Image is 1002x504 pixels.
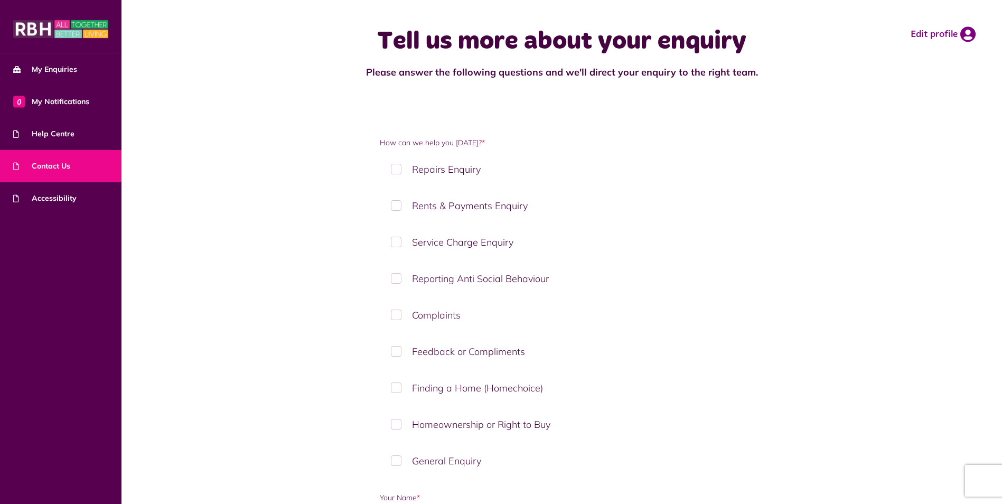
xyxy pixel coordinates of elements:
label: Finding a Home (Homechoice) [380,372,744,404]
h1: Tell us more about your enquiry [352,26,772,57]
label: General Enquiry [380,445,744,477]
label: Homeownership or Right to Buy [380,409,744,440]
label: Complaints [380,300,744,331]
span: Accessibility [13,193,77,204]
label: Service Charge Enquiry [380,227,744,258]
a: Edit profile [911,26,976,42]
img: MyRBH [13,18,108,40]
span: My Enquiries [13,64,77,75]
label: Reporting Anti Social Behaviour [380,263,744,294]
span: 0 [13,96,25,107]
strong: Please answer the following questions and we'll direct your enquiry to the right team [366,66,756,78]
label: Your Name [380,492,744,503]
span: Contact Us [13,161,70,172]
label: Rents & Payments Enquiry [380,190,744,221]
span: My Notifications [13,96,89,107]
span: Help Centre [13,128,74,139]
label: Feedback or Compliments [380,336,744,367]
label: How can we help you [DATE]? [380,137,744,148]
label: Repairs Enquiry [380,154,744,185]
strong: . [756,66,758,78]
